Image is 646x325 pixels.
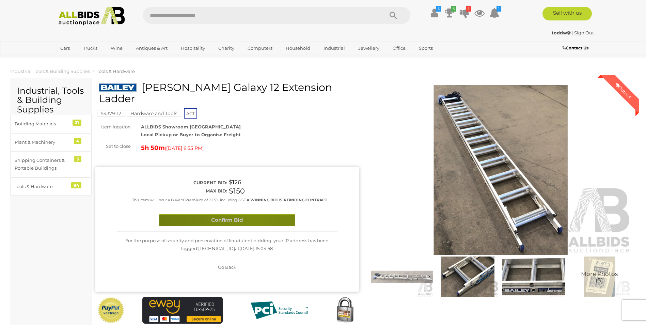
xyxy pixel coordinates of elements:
a: Sign Out [574,30,594,35]
a: Contact Us [563,44,590,52]
a: Jewellery [354,43,384,54]
img: Bailey Galaxy 12 Extension Ladder [369,85,633,255]
span: | [572,30,573,35]
a: Tools & Hardware 84 [10,177,92,196]
a: Building Materials 31 [10,115,92,133]
div: 31 [73,120,81,126]
a: Charity [214,43,239,54]
img: Official PayPal Seal [97,297,125,324]
a: Wine [106,43,127,54]
div: Tools & Hardware [15,183,71,190]
a: [GEOGRAPHIC_DATA] [56,54,113,65]
a: Household [281,43,315,54]
strong: Local Pickup or Buyer to Organise Freight [141,132,241,137]
div: 4 [74,138,81,144]
span: ACT [184,108,197,119]
button: Confirm Bid [159,214,295,226]
div: Set to close [90,142,136,150]
h2: Industrial, Tools & Building Supplies [17,86,85,114]
div: Item location [90,123,136,131]
i: $ [436,6,441,12]
a: Trucks [79,43,102,54]
b: A WINNING BID IS A BINDING CONTRACT [247,198,327,202]
a: Industrial [319,43,349,54]
small: This Item will incur a Buyer's Premium of 22.5% including GST. [132,198,327,202]
a: Hospitality [176,43,209,54]
img: Bailey Galaxy 12 Extension Ladder [371,257,433,297]
img: Bailey Galaxy 12 Extension Ladder [99,83,137,92]
a: Shipping Containers & Portable Buildings 3 [10,151,92,177]
a: Hardware and Tools [127,111,181,116]
a: Sports [414,43,437,54]
div: Shipping Containers & Portable Buildings [15,156,71,172]
div: Building Materials [15,120,71,128]
strong: ALLBIDS Showroom [GEOGRAPHIC_DATA] [141,124,241,129]
img: Bailey Galaxy 12 Extension Ladder [568,257,631,297]
i: 5 [466,6,471,12]
span: [DATE] 15:04:58 [239,246,273,251]
div: 3 [74,156,81,162]
div: Plant & Machinery [15,138,71,146]
a: Antiques & Art [131,43,172,54]
a: Cars [56,43,74,54]
a: Sell with us [542,7,592,20]
a: 6 [444,7,455,19]
img: eWAY Payment Gateway [142,297,223,324]
strong: 5h 50m [141,144,165,152]
span: Go Back [218,264,236,270]
a: $ [429,7,440,19]
img: Bailey Galaxy 12 Extension Ladder [437,257,499,297]
a: Office [388,43,410,54]
div: For the purpose of security and preservation of fraudulent bidding, your IP address has been logg... [117,232,337,258]
span: [DATE] 8:55 PM [166,145,202,151]
a: Tools & Hardware [97,68,135,74]
strong: toddw [552,30,571,35]
button: Search [376,7,410,24]
img: Allbids.com.au [55,7,129,26]
a: Computers [243,43,277,54]
a: toddw [552,30,572,35]
span: $126 [229,179,241,186]
a: 1 [489,7,500,19]
a: Plant & Machinery 4 [10,133,92,151]
span: [TECHNICAL_ID] [198,246,235,251]
a: Industrial, Tools & Building Supplies [10,68,90,74]
mark: 54379-12 [97,110,125,117]
div: 84 [71,182,81,188]
span: ( ) [165,145,204,151]
a: 5 [459,7,470,19]
a: More Photos(5) [568,257,631,297]
div: Outbid [608,75,639,106]
img: PCI DSS compliant [245,297,313,324]
div: Max bid: [117,187,227,195]
div: Current bid: [117,179,227,187]
i: 1 [497,6,501,12]
h1: [PERSON_NAME] Galaxy 12 Extension Ladder [99,82,357,104]
img: Secured by Rapid SSL [331,297,359,324]
b: Contact Us [563,45,588,50]
img: Bailey Galaxy 12 Extension Ladder [502,257,565,297]
a: 54379-12 [97,111,125,116]
span: $150 [229,187,245,195]
mark: Hardware and Tools [127,110,181,117]
i: 6 [451,6,456,12]
span: More Photos (5) [581,271,618,284]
